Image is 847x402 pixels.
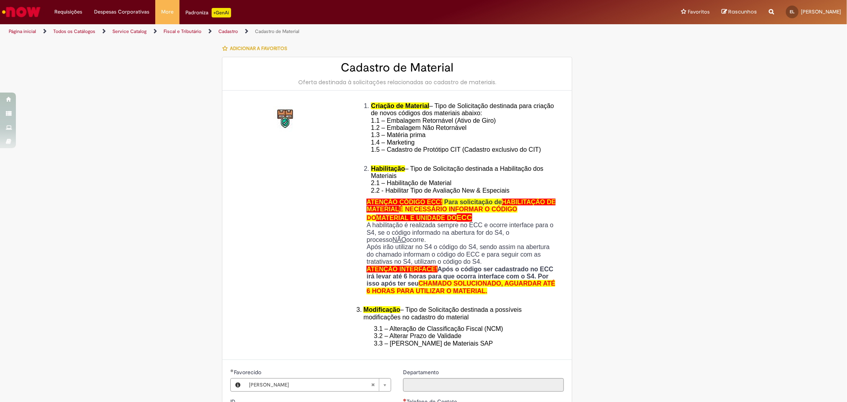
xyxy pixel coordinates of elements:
span: – Tipo de Solicitação destinada para criação de novos códigos dos materiais abaixo: 1.1 – Embalag... [371,102,554,160]
a: Rascunhos [722,8,757,16]
span: EL [790,9,795,14]
ul: Trilhas de página [6,24,559,39]
a: Service Catalog [112,28,147,35]
u: NÃO [392,236,406,243]
span: Favoritos [688,8,710,16]
button: Adicionar a Favoritos [222,40,291,57]
span: More [161,8,174,16]
p: Após irão utilizar no S4 o código do S4, sendo assim na abertura do chamado informam o código do ... [367,244,558,265]
a: Cadastro [218,28,238,35]
strong: Após o código ser cadastrado no ECC irá levar até 6 horas para que ocorra interface com o S4. Por... [367,266,555,294]
a: Página inicial [9,28,36,35]
span: ECC [457,213,472,222]
h2: Cadastro de Material [230,61,564,74]
span: [PERSON_NAME] [249,379,371,391]
span: ATENÇÃO INTERFACE! [367,266,437,273]
a: Todos os Catálogos [53,28,95,35]
p: A habilitação é realizada sempre no ECC e ocorre interface para o S4, se o código informado na ab... [367,222,558,244]
span: É NECESSÁRIO INFORMAR O CÓDIGO DO [367,206,517,221]
span: HABILITAÇÃO DE MATERIAL [367,199,556,213]
span: Requisições [54,8,82,16]
p: +GenAi [212,8,231,17]
li: – Tipo de Solicitação destinada a possíveis modificações no cadastro do material [363,306,558,321]
div: Oferta destinada à solicitações relacionadas ao cadastro de materiais. [230,78,564,86]
span: – Tipo de Solicitação destinada a Habilitação dos Materiais 2.1 – Habilitação de Material 2.2 - H... [371,165,543,194]
a: Cadastro de Material [255,28,299,35]
span: Adicionar a Favoritos [230,45,287,52]
div: Padroniza [185,8,231,17]
span: Habilitação [371,165,405,172]
span: Para solicitação de [444,199,502,205]
span: Criação de Material [371,102,429,109]
button: Favorecido, Visualizar este registro Emanuel Veronez Lima [231,379,245,391]
a: Fiscal e Tributário [164,28,201,35]
span: Necessários [403,398,407,402]
span: MATERIAL E UNIDADE DO [376,215,456,221]
span: 3.1 – Alteração de Classificação Fiscal (NCM) 3.2 – Alterar Prazo de Validade 3.3 – [PERSON_NAME]... [374,325,503,347]
span: [PERSON_NAME] [801,8,841,15]
span: ATENÇÃO CÓDIGO ECC! [367,199,442,205]
abbr: Limpar campo Favorecido [367,379,379,391]
span: Necessários - Favorecido [234,369,263,376]
input: Departamento [403,378,564,392]
span: Despesas Corporativas [94,8,149,16]
img: ServiceNow [1,4,42,20]
span: Rascunhos [728,8,757,15]
label: Somente leitura - Departamento [403,368,440,376]
span: CHAMADO SOLUCIONADO, AGUARDAR ATÉ 6 HORAS PARA UTILIZAR O MATERIAL. [367,280,555,294]
span: Obrigatório Preenchido [230,369,234,372]
a: [PERSON_NAME]Limpar campo Favorecido [245,379,391,391]
span: Modificação [363,306,400,313]
img: Cadastro de Material [273,106,299,132]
